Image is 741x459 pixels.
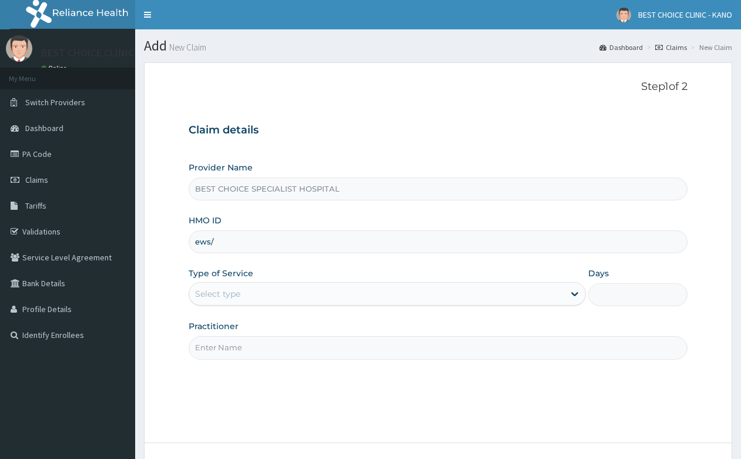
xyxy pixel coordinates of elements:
img: User Image [6,35,32,62]
span: BEST CHOICE CLINIC - KANO [638,9,732,20]
img: User Image [616,8,631,22]
a: Claims [655,42,687,52]
a: Dashboard [599,42,643,52]
p: BEST CHOICE CLINIC - KANO [41,48,168,58]
input: Enter HMO ID [189,230,688,253]
label: Provider Name [189,162,253,173]
h3: Claim details [189,124,688,137]
label: HMO ID [189,215,222,226]
div: Select type [195,288,240,300]
small: New Claim [167,43,206,52]
span: Claims [25,175,48,185]
label: Days [588,267,609,279]
span: Tariffs [25,200,46,211]
li: New Claim [688,42,732,52]
a: Online [41,64,69,72]
h1: Add [144,38,732,53]
span: Switch Providers [25,97,85,108]
p: Step 1 of 2 [189,81,688,93]
label: Practitioner [189,320,239,332]
label: Type of Service [189,267,253,279]
input: Enter Name [189,336,688,359]
span: Dashboard [25,123,63,133]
